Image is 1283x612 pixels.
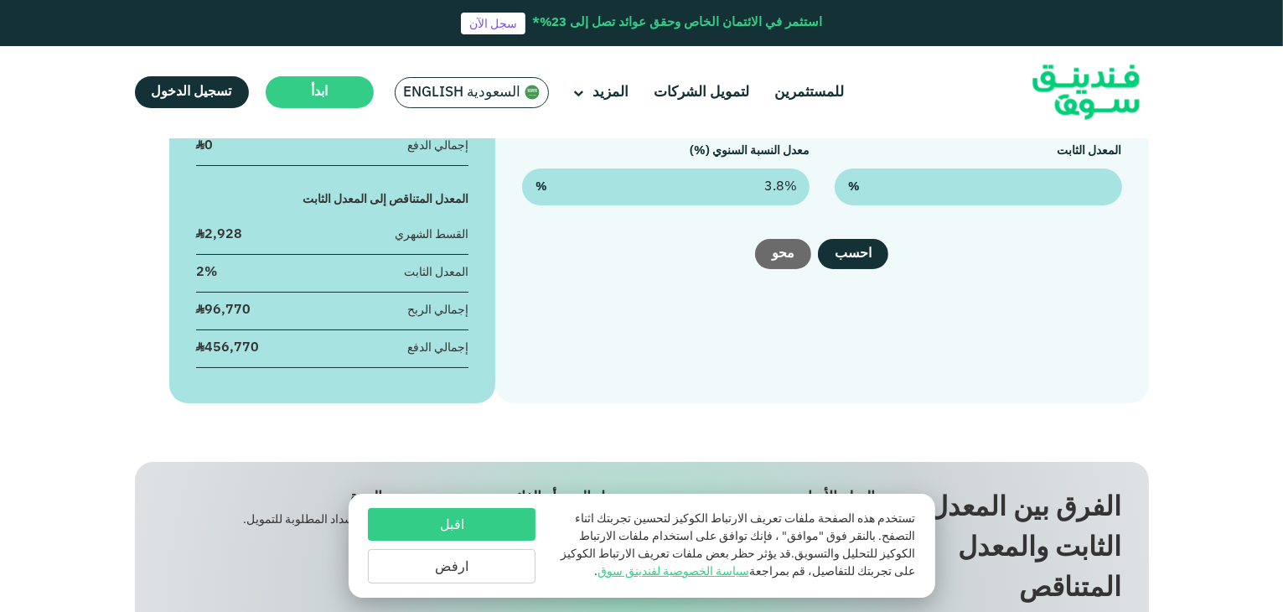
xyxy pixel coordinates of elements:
span: 456,770 [204,341,259,354]
span: تسجيل الدخول [152,86,232,98]
span: 0 [204,139,213,152]
span: 96,770 [204,303,251,316]
div: ʢ [196,339,259,357]
div: مدة السداد المطلوبة للتمويل. [162,511,383,529]
div: القسط الشهري [395,226,468,244]
p: تستخدم هذه الصفحة ملفات تعريف الارتباط الكوكيز لتحسين تجربتك اثناء التصفح. بالنقر فوق "موافق" ، ف... [552,511,914,581]
label: معدل النسبة السنوي (%) [690,145,810,157]
div: الفرق بين المعدل الثابت والمعدل المتناقص [901,489,1122,609]
img: Logo [1004,50,1168,135]
a: لتمويل الشركات [650,79,754,106]
span: 2,928 [204,228,242,241]
img: SA Flag [525,85,540,100]
div: ʢ [196,137,213,155]
div: 2% [196,263,217,282]
a: للمستثمرين [771,79,849,106]
div: المعدل الثابت [404,264,468,282]
span: السعودية English [404,83,521,102]
div: استثمر في الائتمان الخاص وحقق عوائد تصل إلى 23%* [532,13,822,33]
button: ارفض [368,549,535,583]
div: معدل الربح أو الفائدة [408,489,629,507]
span: قد يؤثر حظر بعض ملفات تعريف الارتباط الكوكيز على تجربتك [561,548,915,578]
button: احسب [818,239,888,269]
div: ʢ [196,226,242,244]
button: اقبل [368,508,535,541]
span: % [535,179,547,196]
span: المزيد [593,86,629,100]
a: سجل الآن [461,13,525,34]
div: ʢ [196,301,251,319]
div: إجمالي الدفع [407,340,468,357]
span: للتفاصيل، قم بمراجعة . [594,566,855,578]
a: تسجيل الدخول [135,76,249,108]
a: سياسة الخصوصية لفندينق سوق [598,566,749,578]
button: محو [755,239,811,269]
label: المعدل الثابت [1058,145,1122,157]
div: إجمالي الربح [407,302,468,319]
div: المدة [162,489,383,507]
div: المعدل المتناقص إلى المعدل الثابت [196,191,469,209]
div: إجمالي الدفع [407,137,468,155]
span: % [848,179,860,196]
div: المبلغ الأساسي [654,489,876,507]
span: ابدأ [311,86,328,98]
